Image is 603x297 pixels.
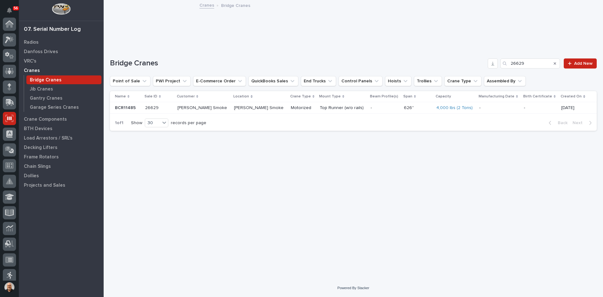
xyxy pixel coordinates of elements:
[523,93,552,100] p: Birth Certificate
[153,76,191,86] button: PWI Project
[24,94,104,102] a: Gantry Cranes
[564,58,597,69] a: Add New
[301,76,336,86] button: End Trucks
[3,4,16,17] button: Notifications
[110,102,597,114] tr: BCR11485BCR11485 2662926629 [PERSON_NAME] Smoke[PERSON_NAME] SmokeMotorizedTop Runner (w/o rails)...
[52,3,70,15] img: Workspace Logo
[115,93,126,100] p: Name
[248,76,298,86] button: QuickBooks Sales
[484,76,526,86] button: Assembled By
[24,117,67,122] p: Crane Components
[444,76,481,86] button: Crane Type
[24,85,104,93] a: Jib Cranes
[144,93,157,100] p: Sale ID
[414,76,442,86] button: Trollies
[115,104,137,111] p: BCR11485
[131,120,142,126] p: Show
[570,120,597,126] button: Next
[24,154,59,160] p: Frame Rotators
[24,40,39,45] p: Radios
[19,152,104,162] a: Frame Rotators
[500,58,560,69] input: Search
[320,105,366,111] p: Top Runner (w/o rails)
[339,76,383,86] button: Control Panels
[24,103,104,112] a: Garage Series Cranes
[110,59,485,68] h1: Bridge Cranes
[403,93,412,100] p: Span
[8,8,16,18] div: Notifications56
[19,114,104,124] a: Crane Components
[30,105,79,110] p: Garage Series Cranes
[177,93,195,100] p: Customer
[234,105,285,111] p: [PERSON_NAME] Smoke
[24,145,57,151] p: Decking Lifters
[233,93,249,100] p: Location
[177,105,229,111] p: [PERSON_NAME] Smoke
[554,120,568,126] span: Back
[19,180,104,190] a: Projects and Sales
[145,120,160,126] div: 30
[19,133,104,143] a: Load Arrestors / SRL's
[24,135,73,141] p: Load Arrestors / SRL's
[14,6,18,10] p: 56
[291,105,315,111] p: Motorized
[544,120,570,126] button: Back
[221,2,250,8] p: Bridge Cranes
[290,93,311,100] p: Crane Type
[404,104,415,111] p: 626''
[337,286,369,290] a: Powered By Stacker
[19,162,104,171] a: Chain Slings
[19,171,104,180] a: Dollies
[110,76,150,86] button: Point of Sale
[24,75,104,84] a: Bridge Cranes
[30,96,62,101] p: Gantry Cranes
[574,61,593,66] span: Add New
[30,86,53,92] p: Jib Cranes
[479,105,519,111] p: -
[436,93,451,100] p: Capacity
[19,66,104,75] a: Cranes
[24,26,81,33] div: 07. Serial Number Log
[561,105,587,111] p: [DATE]
[3,281,16,294] button: users-avatar
[436,105,473,111] a: 4,000 lbs (2 Tons)
[24,173,39,179] p: Dollies
[24,49,58,55] p: Danfoss Drives
[385,76,411,86] button: Hoists
[573,120,586,126] span: Next
[319,93,341,100] p: Mount Type
[171,120,206,126] p: records per page
[199,1,214,8] a: Cranes
[24,126,52,132] p: BTH Devices
[30,77,62,83] p: Bridge Cranes
[193,76,246,86] button: E-Commerce Order
[561,93,582,100] p: Created On
[19,56,104,66] a: VRC's
[479,93,514,100] p: Manufacturing Date
[24,58,36,64] p: VRC's
[19,37,104,47] a: Radios
[19,47,104,56] a: Danfoss Drives
[24,68,40,74] p: Cranes
[371,105,399,111] p: -
[524,105,556,111] p: -
[19,124,104,133] a: BTH Devices
[24,164,51,169] p: Chain Slings
[145,104,160,111] p: 26629
[110,115,128,131] p: 1 of 1
[24,183,65,188] p: Projects and Sales
[370,93,398,100] p: Beam Profile(s)
[19,143,104,152] a: Decking Lifters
